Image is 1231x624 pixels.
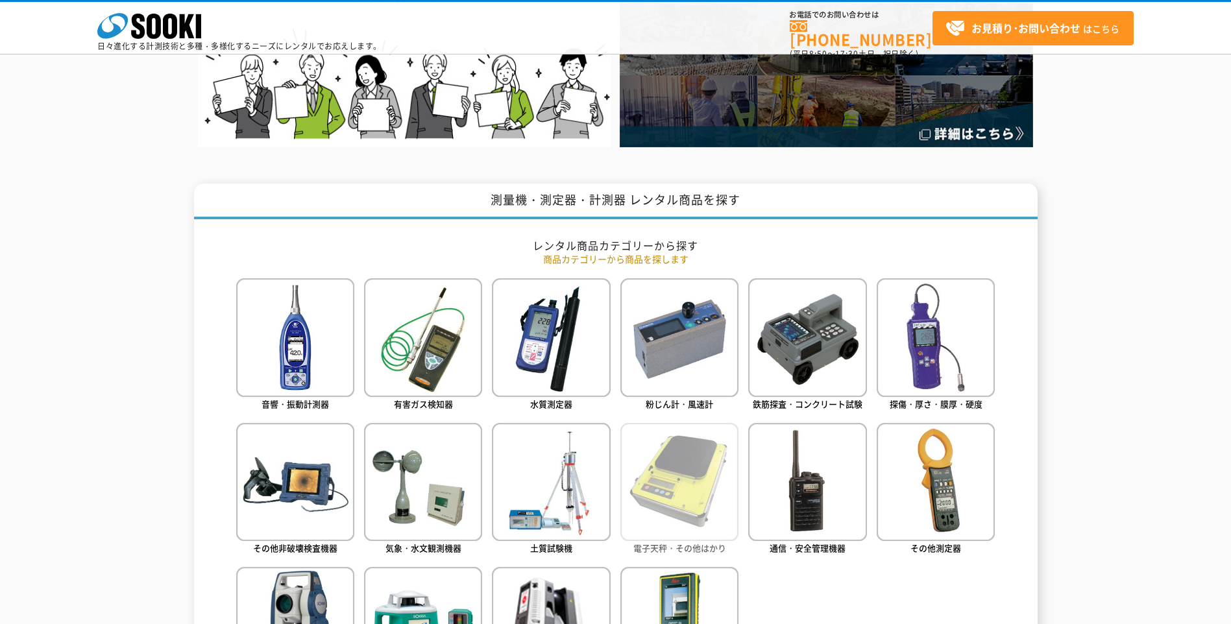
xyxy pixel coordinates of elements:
[194,184,1038,219] h1: 測量機・測定器・計測器 レンタル商品を探す
[620,423,738,557] a: 電子天秤・その他はかり
[877,278,995,413] a: 探傷・厚さ・膜厚・硬度
[236,239,995,252] h2: レンタル商品カテゴリーから探す
[971,20,1080,36] strong: お見積り･お問い合わせ
[364,423,482,541] img: 気象・水文観測機器
[530,542,572,554] span: 土質試験機
[492,423,610,541] img: 土質試験機
[262,398,329,410] span: 音響・振動計測器
[748,278,866,413] a: 鉄筋探査・コンクリート試験
[492,278,610,396] img: 水質測定器
[748,423,866,541] img: 通信・安全管理機器
[253,542,337,554] span: その他非破壊検査機器
[394,398,453,410] span: 有害ガス検知器
[97,42,382,50] p: 日々進化する計測技術と多種・多様化するニーズにレンタルでお応えします。
[646,398,713,410] span: 粉じん計・風速計
[620,423,738,541] img: 電子天秤・その他はかり
[620,278,738,413] a: 粉じん計・風速計
[236,423,354,541] img: その他非破壊検査機器
[364,423,482,557] a: 気象・水文観測機器
[790,20,932,47] a: [PHONE_NUMBER]
[236,252,995,266] p: 商品カテゴリーから商品を探します
[236,278,354,396] img: 音響・振動計測器
[633,542,726,554] span: 電子天秤・その他はかり
[790,48,918,60] span: (平日 ～ 土日、祝日除く)
[945,19,1119,38] span: はこちら
[385,542,461,554] span: 気象・水文観測機器
[809,48,827,60] span: 8:50
[748,423,866,557] a: 通信・安全管理機器
[910,542,961,554] span: その他測定器
[236,423,354,557] a: その他非破壊検査機器
[620,278,738,396] img: 粉じん計・風速計
[236,278,354,413] a: 音響・振動計測器
[364,278,482,413] a: 有害ガス検知器
[530,398,572,410] span: 水質測定器
[877,423,995,557] a: その他測定器
[770,542,846,554] span: 通信・安全管理機器
[492,278,610,413] a: 水質測定器
[877,423,995,541] img: その他測定器
[835,48,859,60] span: 17:30
[492,423,610,557] a: 土質試験機
[364,278,482,396] img: 有害ガス検知器
[748,278,866,396] img: 鉄筋探査・コンクリート試験
[877,278,995,396] img: 探傷・厚さ・膜厚・硬度
[932,11,1134,45] a: お見積り･お問い合わせはこちら
[753,398,862,410] span: 鉄筋探査・コンクリート試験
[790,11,932,19] span: お電話でのお問い合わせは
[890,398,982,410] span: 探傷・厚さ・膜厚・硬度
